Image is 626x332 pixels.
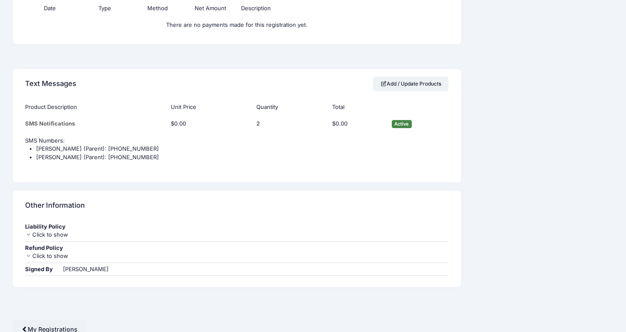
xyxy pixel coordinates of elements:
div: [PERSON_NAME] [63,265,109,274]
a: Add / Update Products [373,77,449,91]
td: There are no payments made for this registration yet. [25,17,448,33]
th: Total [328,99,388,115]
div: Refund Policy [25,244,448,252]
th: Unit Price [167,99,253,115]
td: SMS Numbers: [25,132,448,171]
div: Liability Policy [25,223,448,231]
h4: Other Information [25,193,85,218]
li: [PERSON_NAME] (Parent): [PHONE_NUMBER] [36,153,448,162]
div: Click to show [25,231,448,239]
div: 2 [256,120,324,128]
li: [PERSON_NAME] (Parent): [PHONE_NUMBER] [36,145,448,153]
td: $0.00 [167,115,253,132]
div: Signed By [25,265,61,274]
span: Active [392,120,412,128]
th: Product Description [25,99,167,115]
td: $0.00 [328,115,388,132]
h4: Text Messages [25,72,76,96]
th: Quantity [252,99,328,115]
td: SMS Notifications [25,115,167,132]
div: Click to show [25,252,448,260]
